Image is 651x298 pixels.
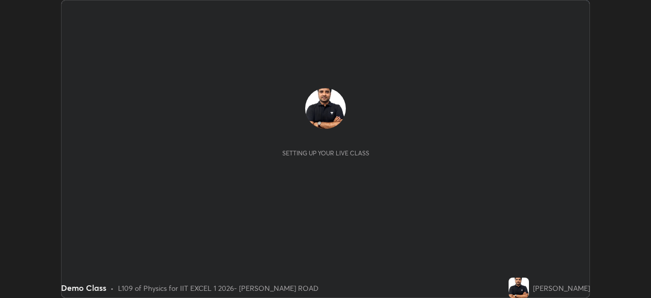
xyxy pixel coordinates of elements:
[118,283,318,293] div: L109 of Physics for IIT EXCEL 1 2026- [PERSON_NAME] ROAD
[305,88,346,129] img: 90d292592ae04b91affd704c9c3a681c.png
[110,283,114,293] div: •
[509,278,529,298] img: 90d292592ae04b91affd704c9c3a681c.png
[61,282,106,294] div: Demo Class
[533,283,590,293] div: [PERSON_NAME]
[282,149,369,157] div: Setting up your live class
